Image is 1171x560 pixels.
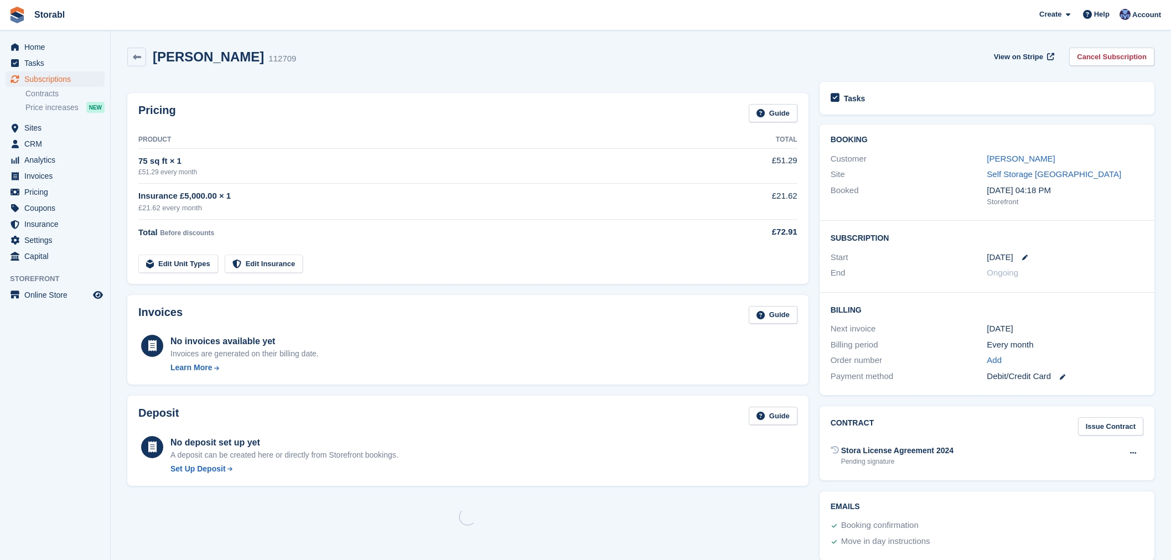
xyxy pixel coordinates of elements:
a: Preview store [91,288,105,302]
div: Insurance £5,000.00 × 1 [138,190,709,203]
a: Storabl [30,6,69,24]
div: Booked [831,184,987,208]
div: Storefront [987,196,1143,208]
div: Debit/Credit Card [987,370,1143,383]
td: £51.29 [709,148,797,183]
a: Issue Contract [1078,417,1143,435]
div: Billing period [831,339,987,351]
a: menu [6,287,105,303]
a: menu [6,184,105,200]
a: Price increases NEW [25,101,105,113]
span: Invoices [24,168,91,184]
th: Total [709,131,797,149]
span: Settings [24,232,91,248]
th: Product [138,131,709,149]
a: menu [6,168,105,184]
div: £51.29 every month [138,167,709,177]
a: View on Stripe [989,48,1056,66]
a: Self Storage [GEOGRAPHIC_DATA] [987,169,1121,179]
span: Price increases [25,102,79,113]
a: Set Up Deposit [170,463,398,475]
time: 2025-10-23 00:00:00 UTC [987,251,1013,264]
img: stora-icon-8386f47178a22dfd0bd8f6a31ec36ba5ce8667c1dd55bd0f319d3a0aa187defe.svg [9,7,25,23]
h2: Booking [831,136,1143,144]
a: menu [6,39,105,55]
img: Tegan Ewart [1120,9,1131,20]
a: Guide [749,407,797,425]
div: £72.91 [709,226,797,238]
div: 112709 [268,53,296,65]
span: Insurance [24,216,91,232]
div: Order number [831,354,987,367]
span: Online Store [24,287,91,303]
h2: Subscription [831,232,1143,243]
h2: Emails [831,502,1143,511]
span: Coupons [24,200,91,216]
a: Cancel Subscription [1069,48,1154,66]
a: Guide [749,306,797,324]
div: Customer [831,153,987,165]
span: CRM [24,136,91,152]
div: Stora License Agreement 2024 [841,445,954,457]
a: Edit Insurance [225,255,303,273]
div: Move in day instructions [841,535,930,548]
div: Pending signature [841,457,954,466]
h2: Pricing [138,104,176,122]
span: Total [138,227,158,237]
a: [PERSON_NAME] [987,154,1055,163]
h2: Contract [831,417,874,435]
span: View on Stripe [994,51,1043,63]
div: No deposit set up yet [170,436,398,449]
a: Guide [749,104,797,122]
a: menu [6,248,105,264]
h2: [PERSON_NAME] [153,49,264,64]
div: [DATE] 04:18 PM [987,184,1143,197]
span: Home [24,39,91,55]
div: £21.62 every month [138,203,709,214]
div: Start [831,251,987,264]
a: Edit Unit Types [138,255,218,273]
a: menu [6,71,105,87]
h2: Deposit [138,407,179,425]
span: Create [1039,9,1061,20]
span: Pricing [24,184,91,200]
span: Sites [24,120,91,136]
span: Capital [24,248,91,264]
div: Every month [987,339,1143,351]
a: Add [987,354,1002,367]
a: menu [6,152,105,168]
span: Analytics [24,152,91,168]
div: Next invoice [831,323,987,335]
p: A deposit can be created here or directly from Storefront bookings. [170,449,398,461]
div: NEW [86,102,105,113]
div: Invoices are generated on their billing date. [170,348,319,360]
span: Account [1132,9,1161,20]
span: Storefront [10,273,110,284]
span: Tasks [24,55,91,71]
td: £21.62 [709,184,797,220]
h2: Billing [831,304,1143,315]
a: menu [6,120,105,136]
div: End [831,267,987,279]
h2: Tasks [844,94,866,103]
div: Learn More [170,362,212,374]
a: menu [6,136,105,152]
span: Before discounts [160,229,214,237]
a: menu [6,200,105,216]
h2: Invoices [138,306,183,324]
a: Learn More [170,362,319,374]
div: Site [831,168,987,181]
span: Ongoing [987,268,1018,277]
div: Booking confirmation [841,519,919,532]
a: menu [6,55,105,71]
a: menu [6,232,105,248]
span: Subscriptions [24,71,91,87]
div: [DATE] [987,323,1143,335]
div: Payment method [831,370,987,383]
a: menu [6,216,105,232]
a: Contracts [25,89,105,99]
div: No invoices available yet [170,335,319,348]
div: Set Up Deposit [170,463,226,475]
span: Help [1094,9,1110,20]
div: 75 sq ft × 1 [138,155,709,168]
